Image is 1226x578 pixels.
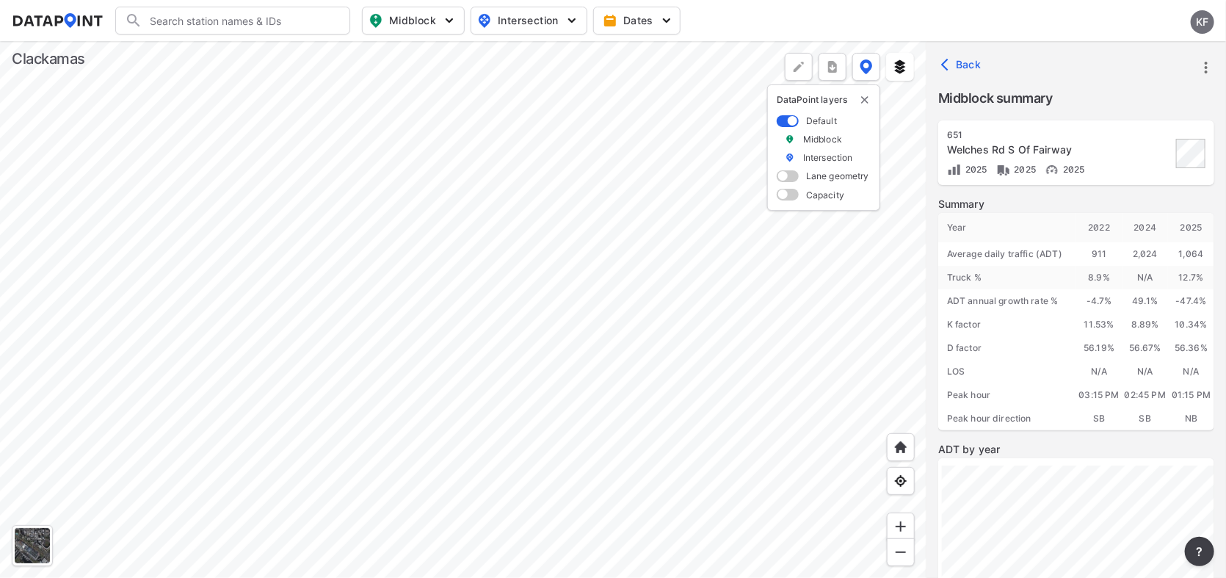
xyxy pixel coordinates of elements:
label: Lane geometry [806,170,869,182]
div: 03:15 PM [1076,383,1122,407]
button: DataPoint layers [852,53,880,81]
div: Zoom in [887,513,915,541]
div: 2024 [1122,213,1169,242]
button: more [1185,537,1214,566]
img: zeq5HYn9AnE9l6UmnFLPAAAAAElFTkSuQmCC [893,474,908,488]
img: layers.ee07997e.svg [893,59,907,74]
label: Default [806,115,837,127]
img: marker_Intersection.6861001b.svg [785,151,795,164]
div: 651 [947,129,1172,141]
div: 56.36% [1168,336,1214,360]
span: ? [1194,543,1205,560]
div: N/A [1168,360,1214,383]
div: Toggle basemap [12,525,53,566]
img: +Dz8AAAAASUVORK5CYII= [791,59,806,74]
div: K factor [938,313,1076,336]
div: -4.7 % [1076,289,1122,313]
span: 2025 [962,164,987,175]
div: SB [1076,407,1122,430]
span: Back [944,57,982,72]
img: 5YPKRKmlfpI5mqlR8AD95paCi+0kK1fRFDJSaMmawlwaeJcJwk9O2fotCW5ve9gAAAAASUVORK5CYII= [659,13,674,28]
div: 2022 [1076,213,1122,242]
div: Truck % [938,266,1076,289]
img: Vehicle class [996,162,1011,177]
img: +XpAUvaXAN7GudzAAAAAElFTkSuQmCC [893,440,908,455]
div: 12.7 % [1168,266,1214,289]
img: marker_Midblock.5ba75e30.svg [785,133,795,145]
button: Back [938,53,987,76]
div: Zoom out [887,538,915,566]
img: xqJnZQTG2JQi0x5lvmkeSNbbgIiQD62bqHG8IfrOzanD0FsRdYrij6fAAAAAElFTkSuQmCC [825,59,840,74]
button: Dates [593,7,681,35]
img: 5YPKRKmlfpI5mqlR8AD95paCi+0kK1fRFDJSaMmawlwaeJcJwk9O2fotCW5ve9gAAAAASUVORK5CYII= [565,13,579,28]
div: SB [1122,407,1169,430]
label: Intersection [803,151,853,164]
div: N/A [1122,360,1169,383]
label: Summary [938,197,1214,212]
div: 56.67% [1122,336,1169,360]
button: more [1194,55,1219,80]
div: N/A [1076,360,1122,383]
label: ADT by year [938,442,1214,457]
div: Clackamas [12,48,85,69]
div: D factor [938,336,1076,360]
div: 11.53% [1076,313,1122,336]
img: map_pin_int.54838e6b.svg [476,12,493,29]
img: Volume count [947,162,962,177]
div: 2,024 [1122,242,1169,266]
div: Peak hour direction [938,407,1076,430]
img: 5YPKRKmlfpI5mqlR8AD95paCi+0kK1fRFDJSaMmawlwaeJcJwk9O2fotCW5ve9gAAAAASUVORK5CYII= [442,13,457,28]
img: map_pin_mid.602f9df1.svg [367,12,385,29]
button: more [819,53,846,81]
div: KF [1191,10,1214,34]
img: data-point-layers.37681fc9.svg [860,59,873,74]
span: Intersection [477,12,578,29]
div: LOS [938,360,1076,383]
p: DataPoint layers [777,94,871,106]
label: Midblock [803,133,842,145]
div: 8.89% [1122,313,1169,336]
div: Year [938,213,1076,242]
img: close-external-leyer.3061a1c7.svg [859,94,871,106]
img: MAAAAAElFTkSuQmCC [893,545,908,560]
div: View my location [887,467,915,495]
label: Midblock summary [938,88,1214,109]
button: Intersection [471,7,587,35]
span: 2025 [1011,164,1037,175]
div: 10.34% [1168,313,1214,336]
div: Home [887,433,915,461]
div: -47.4 % [1168,289,1214,313]
span: Midblock [369,12,455,29]
div: Welches Rd S Of Fairway [947,142,1172,157]
div: Peak hour [938,383,1076,407]
span: 2025 [1059,164,1085,175]
div: 2025 [1168,213,1214,242]
div: NB [1168,407,1214,430]
div: Polygon tool [785,53,813,81]
div: 49.1 % [1122,289,1169,313]
img: dataPointLogo.9353c09d.svg [12,13,104,28]
input: Search [142,9,341,32]
button: delete [859,94,871,106]
div: 56.19% [1076,336,1122,360]
div: N/A [1122,266,1169,289]
button: External layers [886,53,914,81]
div: 02:45 PM [1122,383,1169,407]
div: Average daily traffic (ADT) [938,242,1076,266]
div: 01:15 PM [1168,383,1214,407]
span: Dates [606,13,671,28]
div: 1,064 [1168,242,1214,266]
div: 911 [1076,242,1122,266]
label: Capacity [806,189,844,201]
img: calendar-gold.39a51dde.svg [603,13,617,28]
button: Midblock [362,7,465,35]
div: ADT annual growth rate % [938,289,1076,313]
img: Vehicle speed [1045,162,1059,177]
img: ZvzfEJKXnyWIrJytrsY285QMwk63cM6Drc+sIAAAAASUVORK5CYII= [893,519,908,534]
div: 8.9 % [1076,266,1122,289]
